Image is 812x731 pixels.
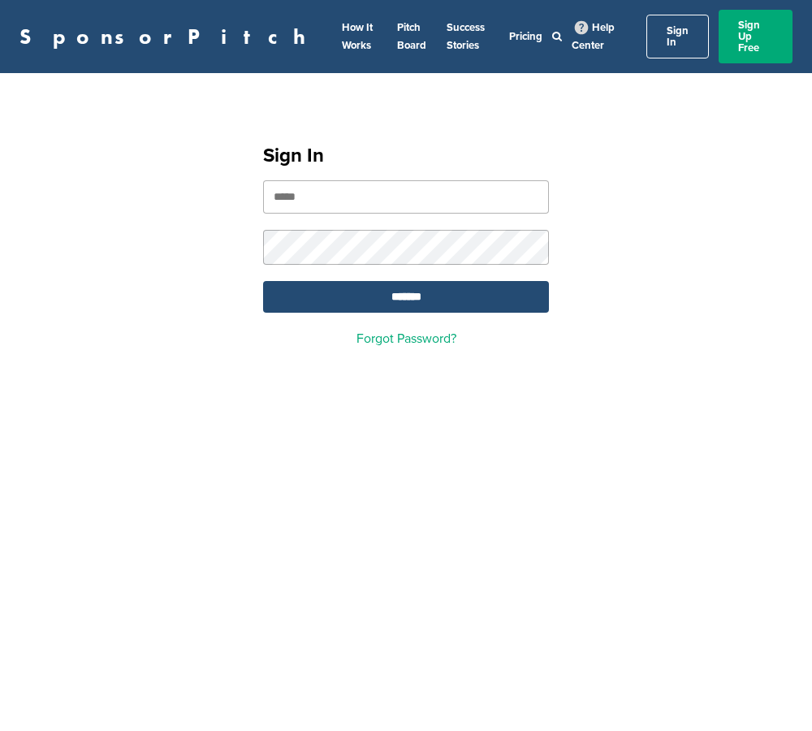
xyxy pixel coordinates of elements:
h1: Sign In [263,141,549,171]
a: How It Works [342,21,373,52]
a: SponsorPitch [19,26,316,47]
a: Pricing [509,30,542,43]
a: Forgot Password? [356,331,456,347]
a: Success Stories [447,21,485,52]
a: Sign Up Free [719,10,793,63]
a: Help Center [572,18,615,55]
a: Pitch Board [397,21,426,52]
a: Sign In [646,15,709,58]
